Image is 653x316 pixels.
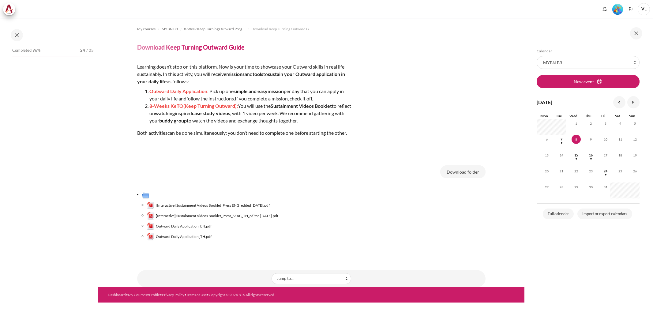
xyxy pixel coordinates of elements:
a: Privacy Policy [162,292,184,297]
span: : [207,88,208,94]
span: [Interactive] Sustainment Videos Booklet_Press_SEAC_TH_edited [DATE].pdf [156,213,278,219]
span: 28 [557,182,566,192]
span: Outward Daily Application_TH.pdf [156,234,212,239]
h4: [DATE] [537,99,552,106]
p: Learning doesn’t stop on this platform. Now is your time to showcase your Outward skills in real ... [137,63,351,85]
a: Architeck Architeck [3,3,18,15]
a: Full calendar [543,209,574,220]
section: Blocks [537,49,640,220]
span: 10 [601,135,610,144]
span: can be done simultaneously [167,130,226,136]
span: 8-Weeks KeTO [149,103,183,109]
img: Level #5 [612,4,623,15]
span: 7 [557,135,566,144]
span: 25 [616,167,625,176]
strong: Sustainment Videos Booklet [271,103,332,109]
span: with 1 video per week [232,110,278,116]
span: 26 [630,167,640,176]
section: Content [98,18,524,287]
span: 1 [572,119,581,128]
span: Fri [601,114,605,118]
span: 16 [586,151,595,160]
a: Wednesday, 15 October events [572,153,581,157]
a: Thursday, 16 October events [586,153,595,157]
a: My courses [137,25,156,33]
span: 27 [542,182,551,192]
span: 17 [601,151,610,160]
span: MYBN B3 [162,26,178,32]
span: 23 [586,167,595,176]
img: Outward Daily Application_EN.pdf [147,223,154,230]
span: Download Keep Turning Outward Guide [251,26,313,32]
span: follow the instructions. [186,96,235,101]
span: 19 [630,151,640,160]
span: 2 [586,119,595,128]
span: 8-Week Keep Turning Outward Program [184,26,245,32]
p: Both activities ; you don’t need to complete one before starting the other. [137,129,351,137]
span: Wed [569,114,577,118]
a: My Courses [128,292,147,297]
span: 3 [601,119,610,128]
button: Download folder [440,165,486,178]
span: Outward Daily Application_EN.pdf [156,224,212,229]
a: User menu [638,3,650,15]
strong: buddy group [159,118,187,123]
span: 6 [542,135,551,144]
span: 29 [572,182,581,192]
span: Sun [629,114,635,118]
p: You will use the to reflect on inspired , e recommend gathering with your to watch the videos and... [149,102,351,124]
a: MYBN B3 [162,25,178,33]
strong: simple and easy [234,88,268,94]
span: : [237,103,238,109]
p: Pick up one per day that you can apply in your daily life a If you complete a mission, check it off. [149,88,351,102]
a: Outward Daily Application_TH.pdfOutward Daily Application_TH.pdf [147,233,212,240]
span: Completed 96% [12,47,40,54]
span: 31 [601,182,610,192]
a: Terms of Use [186,292,207,297]
a: Level #5 [610,3,625,15]
a: 8-Week Keep Turning Outward Program [184,25,245,33]
a: Profile [149,292,160,297]
span: 13 [542,151,551,160]
span: 21 [557,167,566,176]
button: New event [537,75,640,88]
span: (Keep Turning Outward) [183,103,237,109]
span: 24 [80,47,85,54]
a: Dashboard [108,292,126,297]
div: • • • • • [108,292,333,298]
span: 18 [616,151,625,160]
img: [Interactive] Sustainment Videos Booklet_Press_SEAC_TH_edited July 2023.pdf [147,212,154,220]
div: Level #5 [612,3,623,15]
a: Copyright © 2024 BTS All rights reserved [209,292,274,297]
span: 22 [572,167,581,176]
span: 8 [572,135,581,144]
span: My courses [137,26,156,32]
span: 15 [572,151,581,160]
a: [Interactive] Sustainment Videos Booklet_Press_SEAC_TH_edited July 2023.pdf[Interactive] Sustainm... [147,212,279,220]
span: Outward Daily Application [149,88,207,94]
a: Import or export calendars [577,209,632,220]
strong: mission [268,88,284,94]
span: 4 [616,119,625,128]
span: Tue [556,114,562,118]
strong: missions [226,71,245,77]
img: [Interactive] Sustainment Videos Booklet_Press ENG_edited July 2023.pdf [147,202,154,209]
img: Architeck [5,5,13,14]
span: Mon [540,114,548,118]
span: 5 [630,119,640,128]
span: nd [181,96,235,101]
td: Today [566,135,581,151]
span: 24 [601,167,610,176]
span: 12 [630,135,640,144]
strong: case study videos [192,110,230,116]
a: Tuesday, 7 October events [557,137,566,141]
a: Friday, 24 October events [601,169,610,173]
span: 9 [586,135,595,144]
h5: Calendar [537,49,640,54]
span: 20 [542,167,551,176]
strong: watching [155,110,175,116]
span: / 25 [86,47,94,54]
a: Download Keep Turning Outward Guide [251,25,313,33]
h4: Download Keep Turning Outward Guide [137,43,245,51]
